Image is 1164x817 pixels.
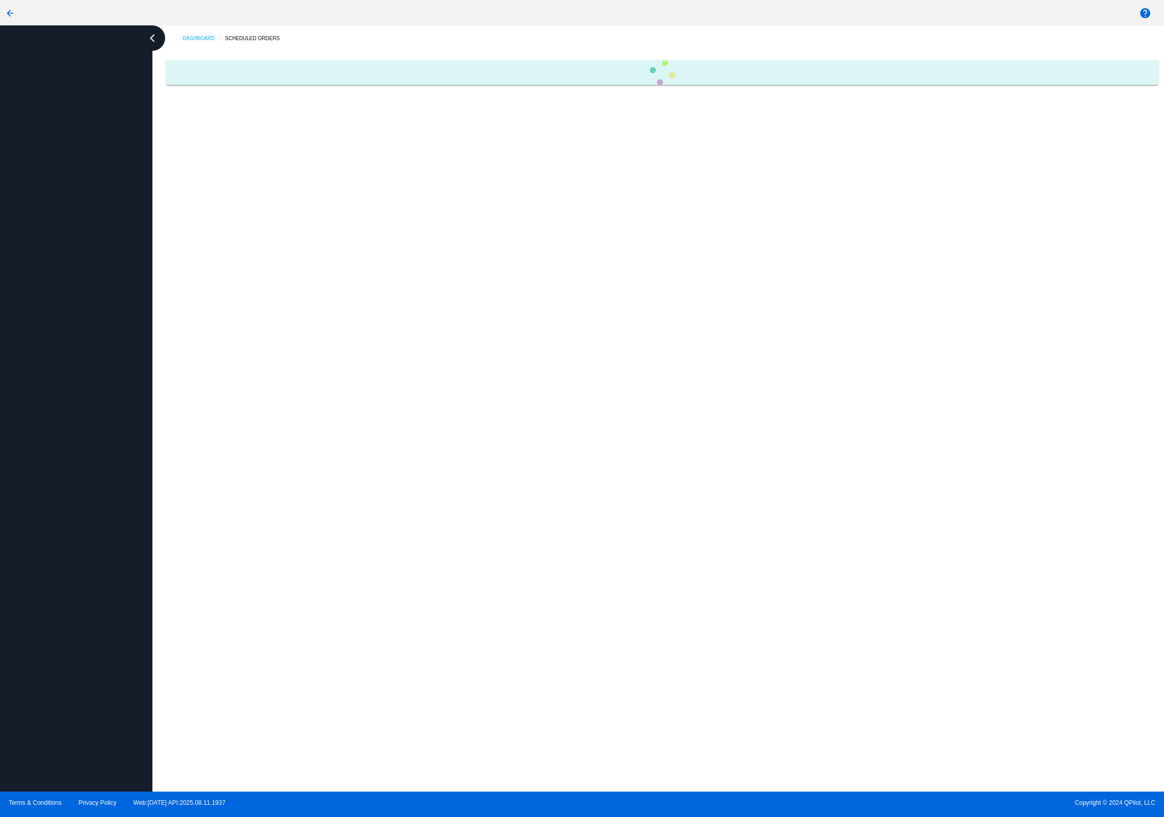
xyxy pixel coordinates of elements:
[591,799,1155,806] span: Copyright © 2024 QPilot, LLC
[9,799,61,806] a: Terms & Conditions
[134,799,226,806] a: Web:[DATE] API:2025.08.11.1937
[4,7,16,19] mat-icon: arrow_back
[225,30,289,46] a: Scheduled Orders
[182,30,225,46] a: Dashboard
[1139,7,1151,19] mat-icon: help
[79,799,117,806] a: Privacy Policy
[144,30,161,46] i: chevron_left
